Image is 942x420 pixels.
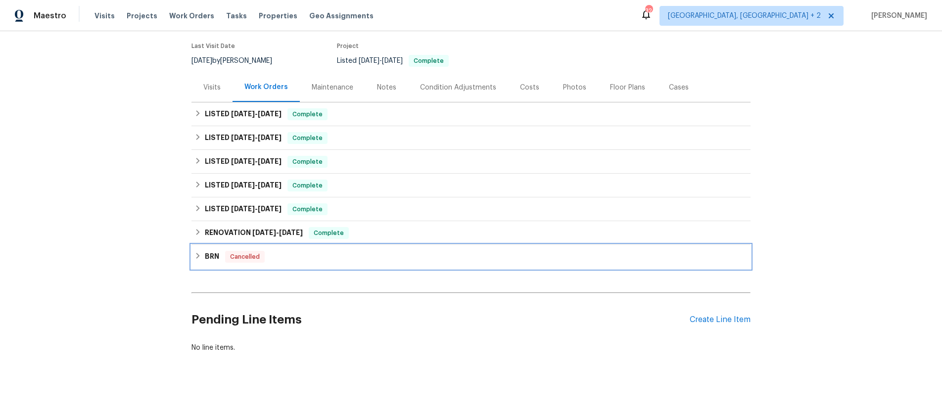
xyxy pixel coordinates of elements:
[205,156,282,168] h6: LISTED
[668,11,821,21] span: [GEOGRAPHIC_DATA], [GEOGRAPHIC_DATA] + 2
[191,43,235,49] span: Last Visit Date
[310,228,348,238] span: Complete
[205,180,282,191] h6: LISTED
[258,205,282,212] span: [DATE]
[258,182,282,188] span: [DATE]
[191,343,751,353] div: No line items.
[231,205,255,212] span: [DATE]
[377,83,396,93] div: Notes
[520,83,539,93] div: Costs
[359,57,403,64] span: -
[337,57,449,64] span: Listed
[127,11,157,21] span: Projects
[191,245,751,269] div: BRN Cancelled
[191,126,751,150] div: LISTED [DATE]-[DATE]Complete
[205,108,282,120] h6: LISTED
[252,229,276,236] span: [DATE]
[205,251,219,263] h6: BRN
[610,83,645,93] div: Floor Plans
[669,83,689,93] div: Cases
[309,11,374,21] span: Geo Assignments
[205,203,282,215] h6: LISTED
[259,11,297,21] span: Properties
[94,11,115,21] span: Visits
[231,205,282,212] span: -
[690,315,751,325] div: Create Line Item
[645,6,652,16] div: 32
[231,134,282,141] span: -
[169,11,214,21] span: Work Orders
[226,252,264,262] span: Cancelled
[288,133,327,143] span: Complete
[312,83,353,93] div: Maintenance
[867,11,927,21] span: [PERSON_NAME]
[231,110,255,117] span: [DATE]
[279,229,303,236] span: [DATE]
[191,174,751,197] div: LISTED [DATE]-[DATE]Complete
[231,158,282,165] span: -
[288,204,327,214] span: Complete
[231,158,255,165] span: [DATE]
[288,157,327,167] span: Complete
[288,181,327,190] span: Complete
[191,57,212,64] span: [DATE]
[288,109,327,119] span: Complete
[205,132,282,144] h6: LISTED
[258,134,282,141] span: [DATE]
[337,43,359,49] span: Project
[258,158,282,165] span: [DATE]
[34,11,66,21] span: Maestro
[191,102,751,126] div: LISTED [DATE]-[DATE]Complete
[231,110,282,117] span: -
[359,57,379,64] span: [DATE]
[191,221,751,245] div: RENOVATION [DATE]-[DATE]Complete
[244,82,288,92] div: Work Orders
[231,182,282,188] span: -
[191,150,751,174] div: LISTED [DATE]-[DATE]Complete
[252,229,303,236] span: -
[563,83,586,93] div: Photos
[231,182,255,188] span: [DATE]
[191,297,690,343] h2: Pending Line Items
[258,110,282,117] span: [DATE]
[231,134,255,141] span: [DATE]
[226,12,247,19] span: Tasks
[410,58,448,64] span: Complete
[203,83,221,93] div: Visits
[382,57,403,64] span: [DATE]
[191,197,751,221] div: LISTED [DATE]-[DATE]Complete
[191,55,284,67] div: by [PERSON_NAME]
[205,227,303,239] h6: RENOVATION
[420,83,496,93] div: Condition Adjustments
